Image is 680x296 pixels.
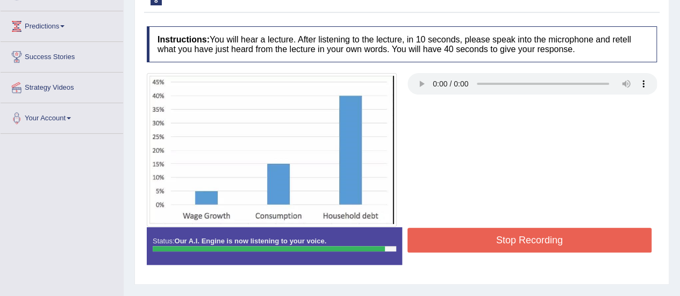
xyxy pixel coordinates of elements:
a: Strategy Videos [1,73,123,99]
a: Predictions [1,11,123,38]
div: Status: [147,227,402,265]
strong: Our A.I. Engine is now listening to your voice. [174,237,326,245]
a: Success Stories [1,42,123,69]
b: Instructions: [158,35,210,44]
a: Your Account [1,103,123,130]
button: Stop Recording [407,228,652,252]
h4: You will hear a lecture. After listening to the lecture, in 10 seconds, please speak into the mic... [147,26,657,62]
